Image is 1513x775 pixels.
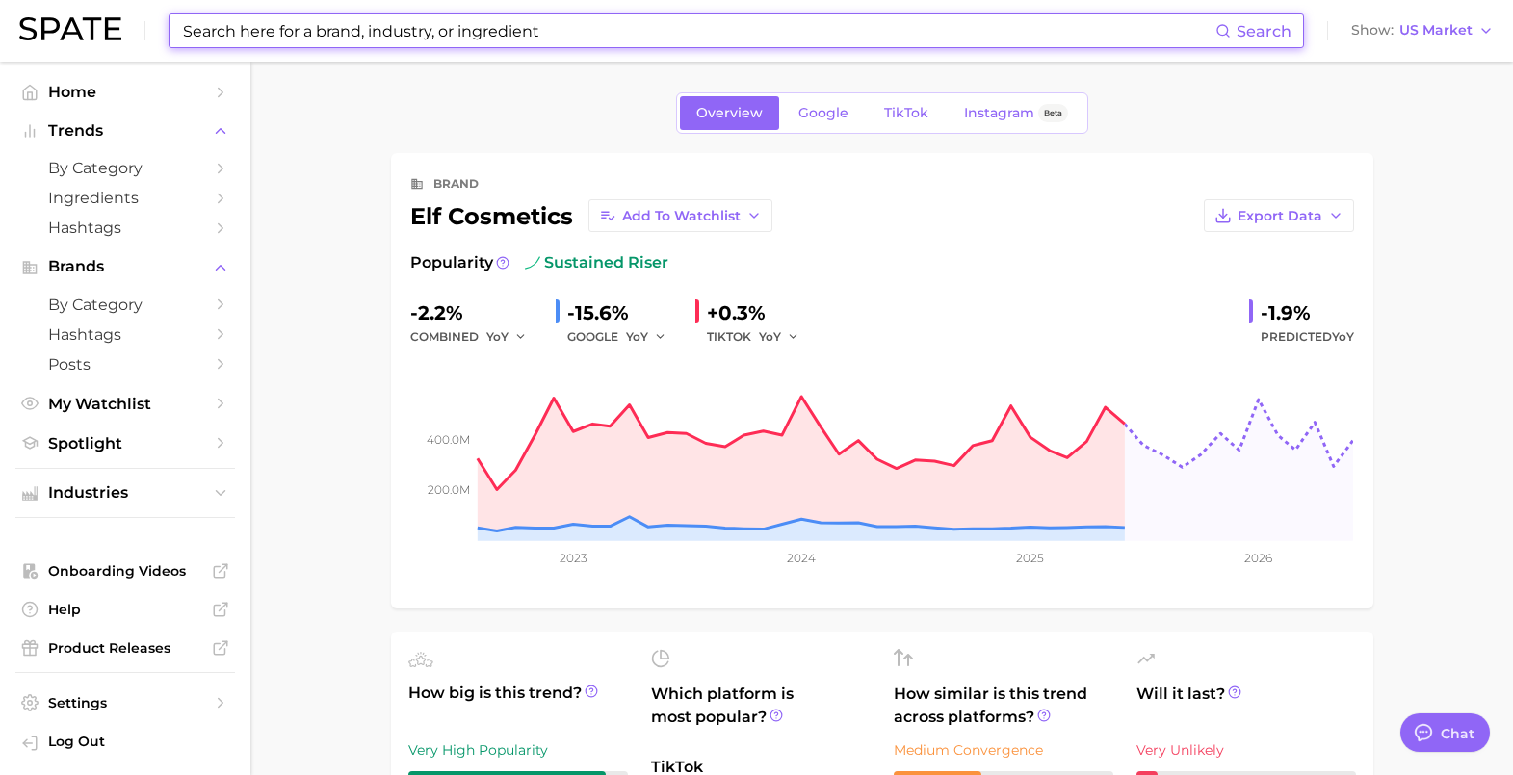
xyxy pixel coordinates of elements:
[588,199,772,232] button: Add to Watchlist
[622,208,741,224] span: Add to Watchlist
[410,251,493,274] span: Popularity
[651,683,871,746] span: Which platform is most popular?
[48,484,202,502] span: Industries
[15,595,235,624] a: Help
[408,682,628,729] span: How big is this trend?
[48,355,202,374] span: Posts
[19,17,121,40] img: SPATE
[48,189,202,207] span: Ingredients
[559,551,587,565] tspan: 2023
[1245,551,1273,565] tspan: 2026
[1261,325,1354,349] span: Predicted
[1346,18,1499,43] button: ShowUS Market
[964,105,1034,121] span: Instagram
[48,562,202,580] span: Onboarding Videos
[567,297,680,328] div: -15.6%
[1351,25,1394,36] span: Show
[48,434,202,452] span: Spotlight
[567,325,680,349] div: GOOGLE
[1238,208,1322,224] span: Export Data
[15,252,235,281] button: Brands
[15,290,235,320] a: by Category
[15,77,235,107] a: Home
[15,478,235,507] button: Industries
[486,325,528,349] button: YoY
[15,389,235,419] a: My Watchlist
[525,255,540,271] img: sustained riser
[680,96,779,130] a: Overview
[48,258,202,275] span: Brands
[626,328,648,345] span: YoY
[486,328,509,345] span: YoY
[48,83,202,101] span: Home
[15,556,235,585] a: Onboarding Videos
[15,633,235,662] a: Product Releases
[48,219,202,237] span: Hashtags
[410,199,772,232] div: elf cosmetics
[868,96,945,130] a: TikTok
[1017,551,1045,565] tspan: 2025
[782,96,865,130] a: Google
[1204,199,1354,232] button: Export Data
[1136,683,1356,729] span: Will it last?
[15,153,235,183] a: by Category
[707,325,813,349] div: TIKTOK
[1399,25,1473,36] span: US Market
[894,738,1113,762] div: Medium Convergence
[1237,22,1291,40] span: Search
[1136,738,1356,762] div: Very Unlikely
[48,159,202,177] span: by Category
[48,122,202,140] span: Trends
[181,14,1215,47] input: Search here for a brand, industry, or ingredient
[15,213,235,243] a: Hashtags
[15,349,235,379] a: Posts
[696,105,763,121] span: Overview
[48,733,220,750] span: Log Out
[15,320,235,349] a: Hashtags
[626,325,667,349] button: YoY
[15,183,235,213] a: Ingredients
[1044,105,1062,121] span: Beta
[884,105,928,121] span: TikTok
[15,727,235,760] a: Log out. Currently logged in with e-mail jefeinstein@elfbeauty.com.
[1332,329,1354,344] span: YoY
[433,172,479,195] div: brand
[15,116,235,145] button: Trends
[48,296,202,314] span: by Category
[894,683,1113,729] span: How similar is this trend across platforms?
[525,251,668,274] span: sustained riser
[787,551,816,565] tspan: 2024
[15,688,235,717] a: Settings
[759,325,800,349] button: YoY
[1261,297,1354,328] div: -1.9%
[48,325,202,344] span: Hashtags
[15,428,235,458] a: Spotlight
[410,297,540,328] div: -2.2%
[48,639,202,657] span: Product Releases
[48,694,202,711] span: Settings
[759,328,781,345] span: YoY
[798,105,848,121] span: Google
[408,738,628,762] div: Very High Popularity
[707,297,813,328] div: +0.3%
[410,325,540,349] div: combined
[48,601,202,618] span: Help
[48,395,202,413] span: My Watchlist
[948,96,1084,130] a: InstagramBeta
